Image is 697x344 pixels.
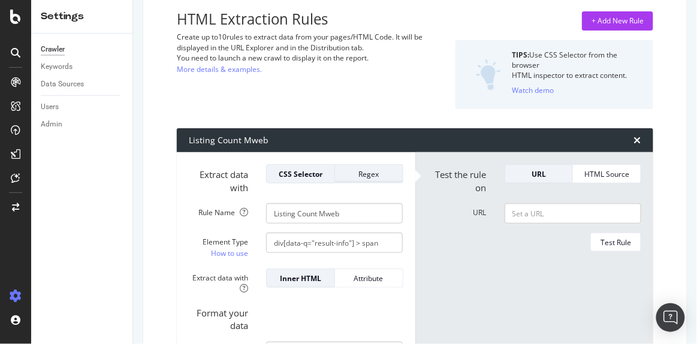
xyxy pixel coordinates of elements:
[211,247,248,259] a: How to use
[512,80,554,99] button: Watch demo
[601,237,631,248] div: Test Rule
[41,61,73,73] div: Keywords
[345,169,393,179] div: Regex
[512,50,644,70] div: Use CSS Selector from the browser
[41,43,124,56] a: Crawler
[41,78,84,90] div: Data Sources
[41,118,62,131] div: Admin
[512,70,644,80] div: HTML inspector to extract content.
[266,203,403,224] input: Provide a name
[41,101,124,113] a: Users
[41,101,59,113] div: Users
[189,237,248,247] div: Element Type
[573,164,641,183] button: HTML Source
[177,32,446,52] div: Create up to 10 rules to extract data from your pages/HTML Code. It will be displayed in the URL ...
[276,273,325,283] div: Inner HTML
[177,11,446,27] h3: HTML Extraction Rules
[180,203,257,218] label: Rule Name
[505,203,641,224] input: Set a URL
[41,43,65,56] div: Crawler
[476,59,501,90] img: DZQOUYU0WpgAAAAASUVORK5CYII=
[512,85,554,95] div: Watch demo
[592,16,644,26] div: + Add New Rule
[189,134,268,146] div: Listing Count Mweb
[41,78,124,90] a: Data Sources
[512,50,529,60] strong: TIPS:
[276,169,325,179] div: CSS Selector
[590,233,641,252] button: Test Rule
[505,164,574,183] button: URL
[418,203,496,218] label: URL
[180,303,257,333] label: Format your data
[177,63,262,76] a: More details & examples.
[41,118,124,131] a: Admin
[266,164,335,183] button: CSS Selector
[335,164,403,183] button: Regex
[656,303,685,332] div: Open Intercom Messenger
[345,273,393,283] div: Attribute
[335,268,403,288] button: Attribute
[180,268,257,293] label: Extract data with
[41,10,123,23] div: Settings
[266,233,403,253] input: CSS Expression
[583,169,631,179] div: HTML Source
[634,135,641,145] div: times
[515,169,563,179] div: URL
[180,164,257,194] label: Extract data with
[582,11,653,31] button: + Add New Rule
[41,61,124,73] a: Keywords
[266,268,335,288] button: Inner HTML
[418,164,496,194] label: Test the rule on
[177,53,446,63] div: You need to launch a new crawl to display it on the report.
